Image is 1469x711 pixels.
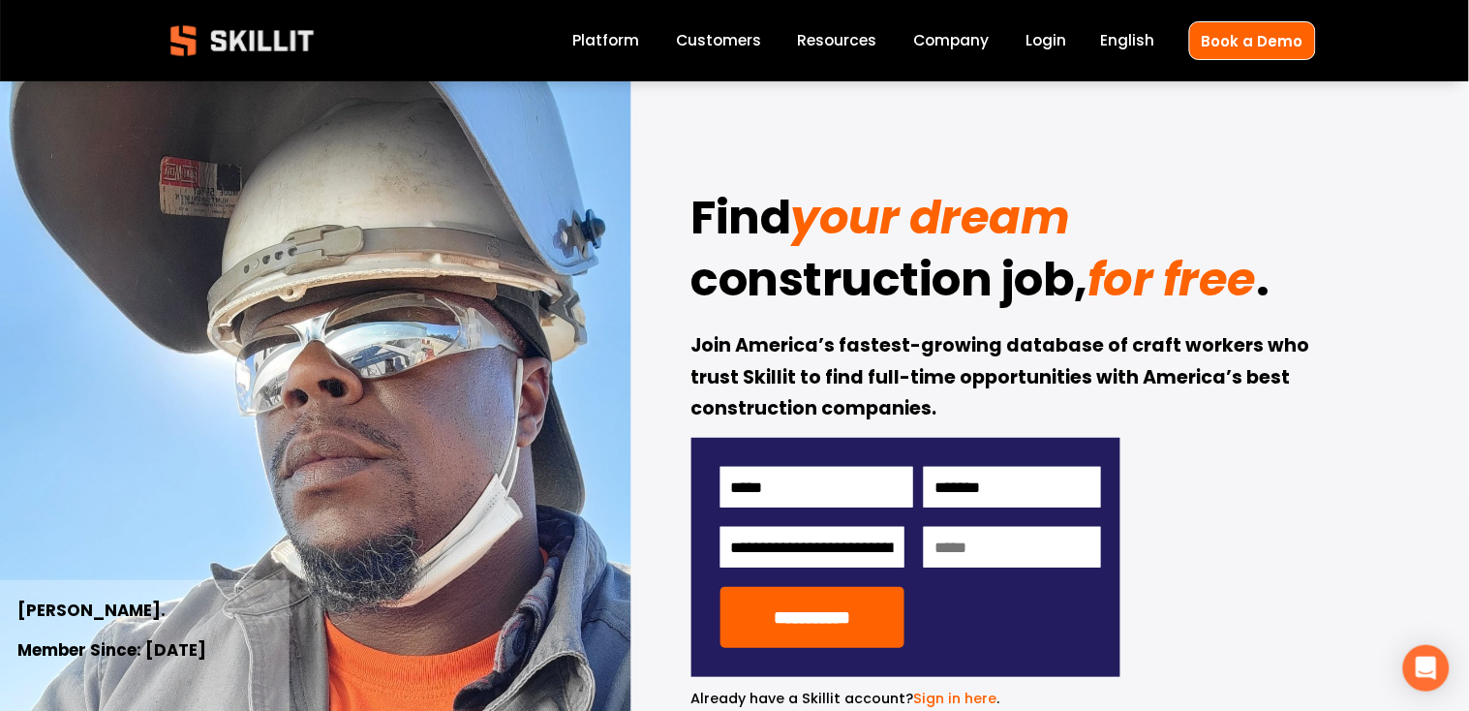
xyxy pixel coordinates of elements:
a: Company [914,28,990,54]
a: Sign in here [914,689,997,708]
a: folder dropdown [798,28,877,54]
strong: construction job, [691,244,1088,324]
p: . [691,688,1120,710]
div: language picker [1101,28,1155,54]
em: your dream [791,185,1070,250]
strong: Member Since: [DATE] [17,637,206,665]
em: for free [1087,247,1256,312]
a: Platform [572,28,639,54]
strong: . [1257,244,1270,324]
strong: [PERSON_NAME]. [17,598,166,626]
span: Already have a Skillit account? [691,689,914,708]
a: Customers [676,28,761,54]
div: Open Intercom Messenger [1403,645,1450,692]
img: Skillit [154,12,330,70]
span: English [1101,29,1155,51]
a: Login [1026,28,1067,54]
strong: Join America’s fastest-growing database of craft workers who trust Skillit to find full-time oppo... [691,331,1314,426]
strong: Find [691,182,791,262]
span: Resources [798,29,877,51]
a: Book a Demo [1189,21,1316,59]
